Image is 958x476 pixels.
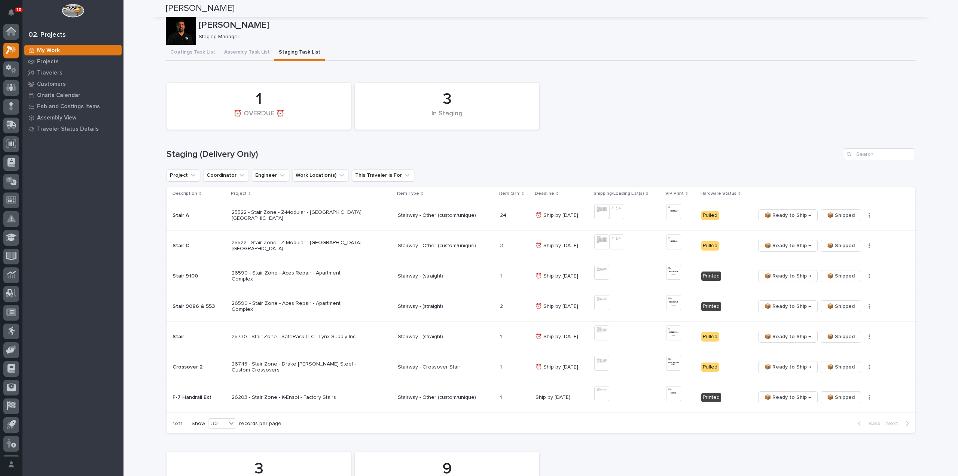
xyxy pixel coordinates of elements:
p: 26590 - Stair Zone - Aces Repair - Apartment Complex [232,270,363,283]
p: Stairway - Other (custom/unique) [398,212,494,219]
span: 📦 Shipped [827,393,855,402]
span: 📦 Ready to Ship → [765,241,811,250]
p: Ship by [DATE] [536,394,589,401]
button: 📦 Shipped [821,209,861,221]
p: [PERSON_NAME] [199,20,913,31]
button: Back [852,420,883,427]
a: Traveler Status Details [22,123,123,134]
div: Search [844,148,915,160]
tr: Stair 9086 & 553Stair 9086 & 553 26590 - Stair Zone - Aces Repair - Apartment ComplexStairway - (... [167,291,915,322]
button: Project [167,169,200,181]
span: 📦 Shipped [827,363,855,372]
span: 📦 Shipped [827,272,855,281]
p: 1 [500,363,503,370]
p: records per page [239,421,281,427]
div: 30 [208,420,226,428]
div: Printed [701,272,721,281]
p: Staging Manager [199,34,910,40]
h1: Staging (Delivery Only) [167,149,841,160]
p: Stair 9086 & 553 [173,302,216,310]
p: Shipping/Loading List(s) [594,190,644,198]
p: Show [192,421,205,427]
span: 📦 Ready to Ship → [765,272,811,281]
div: Notifications10 [9,9,19,21]
p: 24 [500,211,508,219]
button: This Traveler is For [352,169,414,181]
p: ⏰ Ship by [DATE] [536,273,589,279]
p: ⏰ Ship by [DATE] [536,303,589,310]
p: Customers [37,81,66,88]
p: Item QTY [499,190,520,198]
span: 📦 Shipped [827,211,855,220]
div: Pulled [701,332,719,342]
p: Stairway - Other (custom/unique) [398,243,494,249]
a: Assembly View [22,112,123,123]
p: 1 of 1 [167,415,189,433]
div: 02. Projects [28,31,66,39]
button: 📦 Ready to Ship → [758,361,818,373]
p: Hardware Status [701,190,736,198]
p: ⏰ Ship by [DATE] [536,212,589,219]
p: Stairway - Crossover Stair [398,364,494,370]
a: Onsite Calendar [22,90,123,101]
p: Stairway - (straight) [398,273,494,279]
p: Stair A [173,211,190,219]
a: My Work [22,45,123,56]
button: 📦 Shipped [821,361,861,373]
p: Assembly View [37,115,76,121]
p: 25730 - Stair Zone - SafeRack LLC - Lynx Supply Inc [232,334,363,340]
p: Traveler Status Details [37,126,99,133]
div: Pulled [701,211,719,220]
p: Stair [173,332,186,340]
a: Projects [22,56,123,67]
p: Item Type [397,190,419,198]
p: ⏰ Ship by [DATE] [536,243,589,249]
p: Crossover 2 [173,363,204,370]
a: Customers [22,78,123,90]
p: Stairway - (straight) [398,303,494,310]
p: 1 [500,272,503,279]
span: 📦 Ready to Ship → [765,211,811,220]
button: 📦 Ready to Ship → [758,270,818,282]
span: 📦 Ready to Ship → [765,393,811,402]
button: 📦 Ready to Ship → [758,240,818,252]
p: 26203 - Stair Zone - K-Ensol - Factory Stairs [232,394,363,401]
div: Pulled [701,363,719,372]
button: Work Location(s) [292,169,349,181]
p: F-7 Handrail Ext [173,393,213,401]
p: Project [231,190,247,198]
span: 📦 Ready to Ship → [765,302,811,311]
span: 📦 Shipped [827,332,855,341]
span: 📦 Ready to Ship → [765,332,811,341]
button: 📦 Shipped [821,240,861,252]
p: 2 [500,302,504,310]
button: Assembly Task List [220,45,274,61]
tr: Stair CStair C 25522 - Stair Zone - Z-Modular - [GEOGRAPHIC_DATA] [GEOGRAPHIC_DATA]Stairway - Oth... [167,231,915,261]
button: Notifications [3,4,19,20]
button: Coordinator [203,169,249,181]
button: 📦 Ready to Ship → [758,331,818,343]
p: Stair 9100 [173,272,199,279]
p: Stairway - Other (custom/unique) [398,394,494,401]
img: Workspace Logo [62,4,84,18]
p: ⏰ Ship by [DATE] [536,364,589,370]
button: 📦 Ready to Ship → [758,209,818,221]
div: 1 [179,90,338,109]
button: 📦 Shipped [821,300,861,312]
div: ⏰ OVERDUE ⏰ [179,110,338,125]
button: Coatings Task List [166,45,220,61]
p: 25522 - Stair Zone - Z-Modular - [GEOGRAPHIC_DATA] [GEOGRAPHIC_DATA] [232,240,363,252]
div: Printed [701,302,721,311]
tr: Stair 9100Stair 9100 26590 - Stair Zone - Aces Repair - Apartment ComplexStairway - (straight)11 ... [167,261,915,291]
p: VIP Print [665,190,684,198]
button: Staging Task List [274,45,325,61]
p: Onsite Calendar [37,92,80,99]
p: 10 [16,7,21,12]
p: Projects [37,58,59,65]
a: Travelers [22,67,123,78]
tr: Stair AStair A 25522 - Stair Zone - Z-Modular - [GEOGRAPHIC_DATA] [GEOGRAPHIC_DATA]Stairway - Oth... [167,200,915,231]
button: Next [883,420,915,427]
button: 📦 Ready to Ship → [758,300,818,312]
button: 📦 Shipped [821,391,861,403]
p: My Work [37,47,60,54]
